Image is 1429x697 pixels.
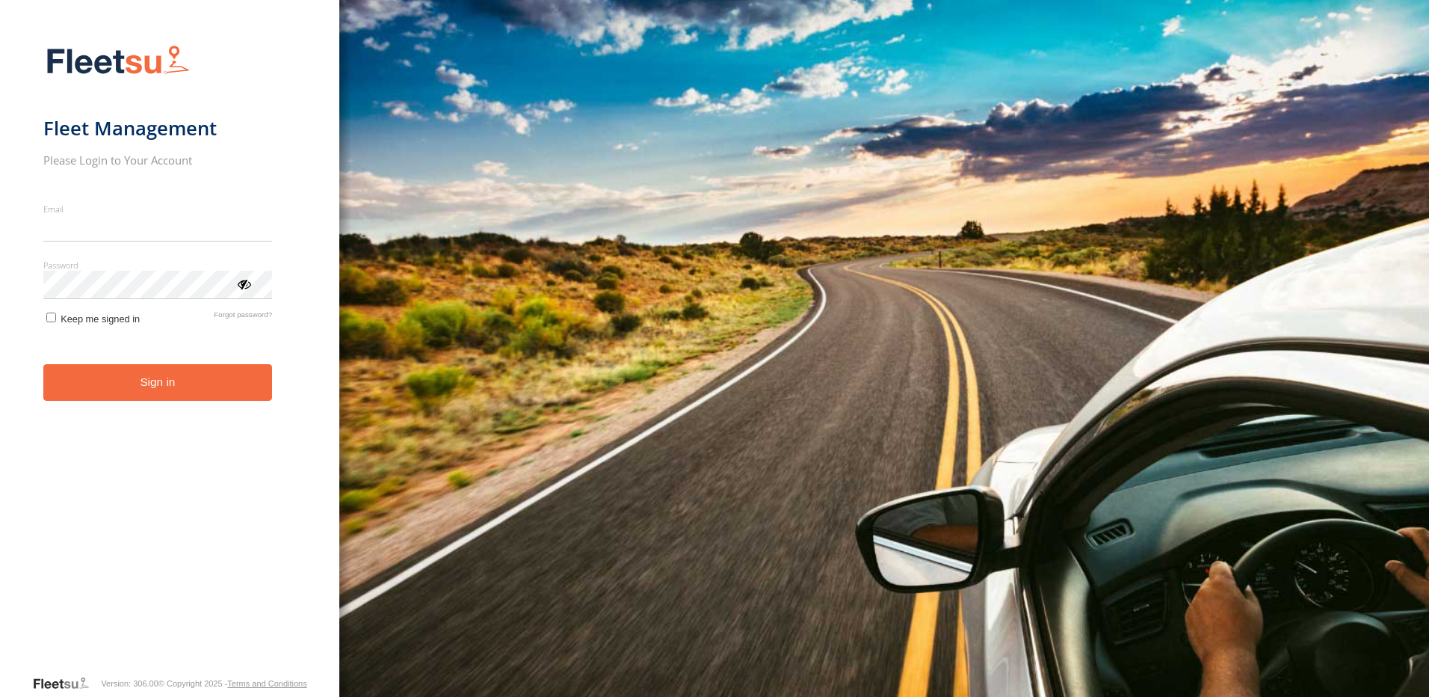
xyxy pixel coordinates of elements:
[227,679,306,688] a: Terms and Conditions
[101,679,158,688] div: Version: 306.00
[43,153,273,168] h2: Please Login to Your Account
[43,203,273,215] label: Email
[158,679,307,688] div: © Copyright 2025 -
[43,42,193,80] img: Fleetsu
[214,310,272,325] a: Forgot password?
[43,364,273,401] button: Sign in
[46,313,56,322] input: Keep me signed in
[236,276,251,291] div: ViewPassword
[43,36,297,675] form: main
[61,313,140,325] span: Keep me signed in
[32,676,101,691] a: Visit our Website
[43,116,273,141] h1: Fleet Management
[43,260,273,271] label: Password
